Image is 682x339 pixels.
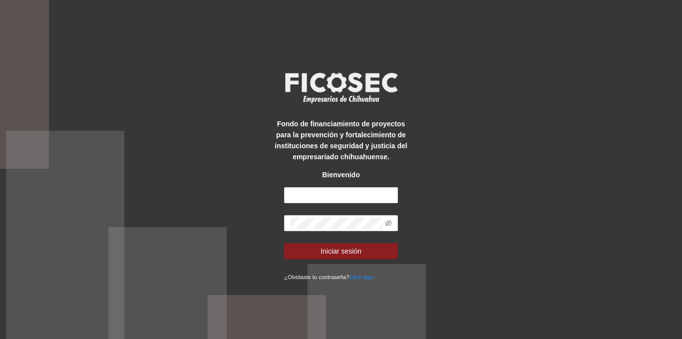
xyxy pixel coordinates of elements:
small: ¿Olvidaste tu contraseña? [284,274,373,280]
button: Iniciar sesión [284,243,398,259]
strong: Fondo de financiamiento de proyectos para la prevención y fortalecimiento de instituciones de seg... [275,120,407,161]
span: eye-invisible [385,220,392,227]
img: logo [279,69,403,106]
strong: Bienvenido [322,171,359,179]
a: Click aqui [349,274,374,280]
span: Iniciar sesión [321,246,361,257]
